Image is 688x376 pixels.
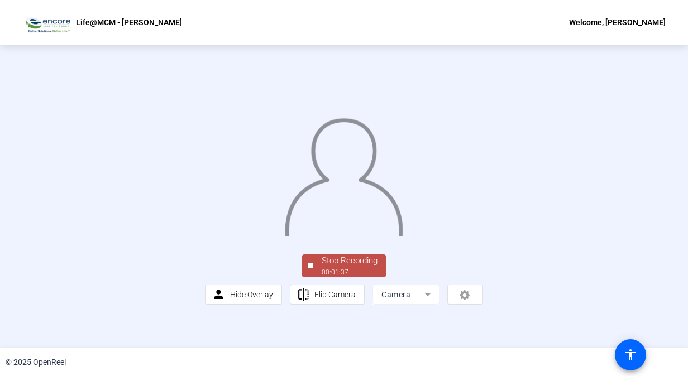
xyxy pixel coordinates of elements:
[569,16,666,29] div: Welcome, [PERSON_NAME]
[6,356,66,368] div: © 2025 OpenReel
[230,290,273,299] span: Hide Overlay
[22,11,70,33] img: OpenReel logo
[302,254,386,277] button: Stop Recording00:01:37
[76,16,182,29] p: Life@MCM - [PERSON_NAME]
[322,254,378,267] div: Stop Recording
[322,267,378,277] div: 00:01:37
[205,285,282,305] button: Hide Overlay
[212,288,226,302] mat-icon: person
[290,285,365,305] button: Flip Camera
[314,290,356,299] span: Flip Camera
[297,288,310,302] mat-icon: flip
[624,348,637,361] mat-icon: accessibility
[284,111,404,236] img: overlay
